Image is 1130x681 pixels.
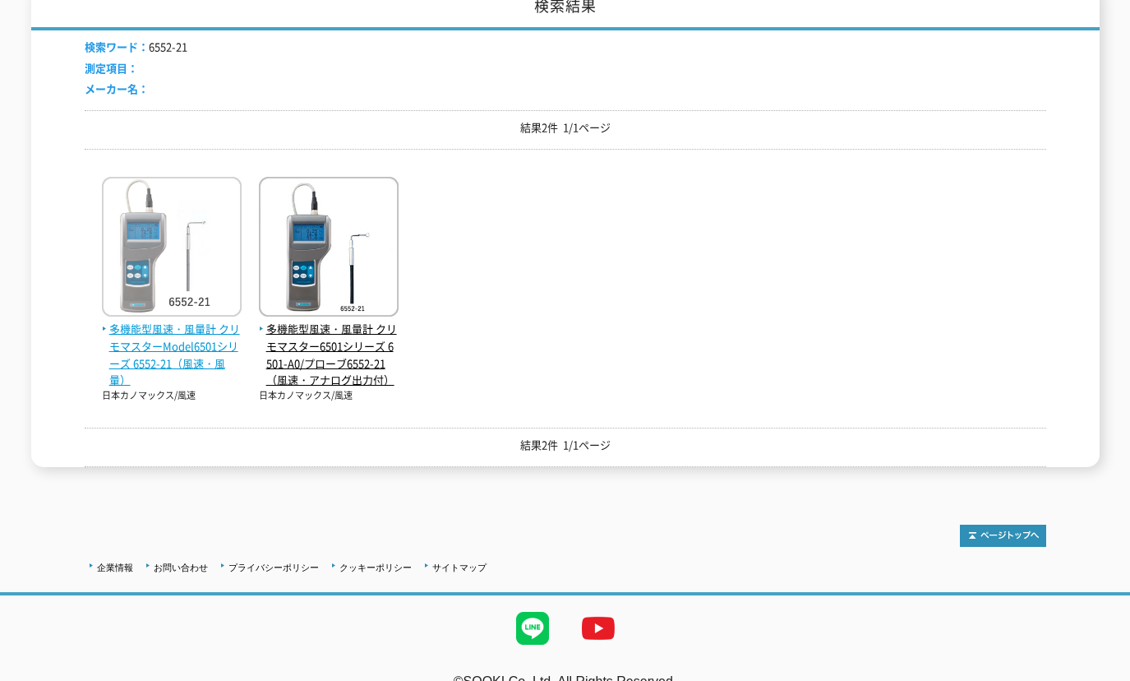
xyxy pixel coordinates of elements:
[339,563,412,572] a: クッキーポリシー
[85,437,1046,454] p: 結果2件 1/1ページ
[97,563,133,572] a: 企業情報
[154,563,208,572] a: お問い合わせ
[102,177,242,321] img: 6552-21（風速・風量）
[960,525,1046,547] img: トップページへ
[85,39,149,54] span: 検索ワード：
[102,303,242,389] a: 多機能型風速・風量計 クリモマスターModel6501シリーズ 6552-21（風速・風量）
[432,563,487,572] a: サイトマップ
[85,39,187,56] li: 6552-21
[228,563,319,572] a: プライバシーポリシー
[500,595,565,661] img: LINE
[85,60,138,76] span: 測定項目：
[85,81,149,96] span: メーカー名：
[102,321,242,389] span: 多機能型風速・風量計 クリモマスターModel6501シリーズ 6552-21（風速・風量）
[259,389,399,403] p: 日本カノマックス/風速
[259,177,399,321] img: 6501-A0/プローブ6552-21（風速・アナログ出力付）
[259,321,399,389] span: 多機能型風速・風量計 クリモマスター6501シリーズ 6501-A0/プローブ6552-21（風速・アナログ出力付）
[85,119,1046,137] p: 結果2件 1/1ページ
[565,595,631,661] img: YouTube
[102,389,242,403] p: 日本カノマックス/風速
[259,303,399,389] a: 多機能型風速・風量計 クリモマスター6501シリーズ 6501-A0/プローブ6552-21（風速・アナログ出力付）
